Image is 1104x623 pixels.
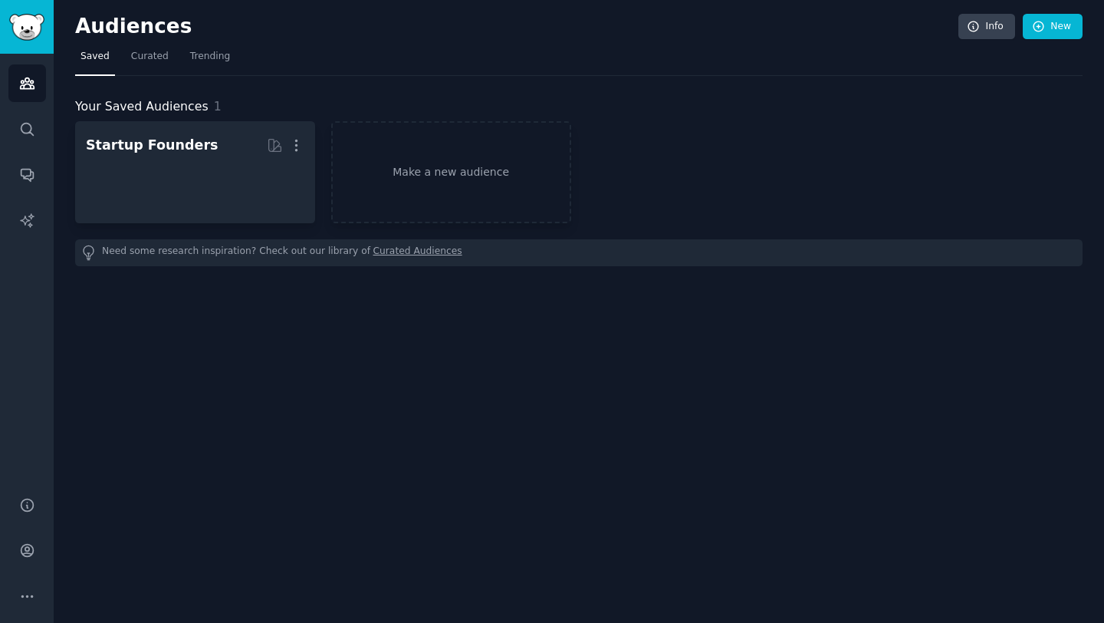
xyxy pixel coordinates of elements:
[80,50,110,64] span: Saved
[185,44,235,76] a: Trending
[75,44,115,76] a: Saved
[75,97,209,117] span: Your Saved Audiences
[9,14,44,41] img: GummySearch logo
[214,99,222,114] span: 1
[75,239,1083,266] div: Need some research inspiration? Check out our library of
[1023,14,1083,40] a: New
[126,44,174,76] a: Curated
[86,136,218,155] div: Startup Founders
[75,15,958,39] h2: Audiences
[190,50,230,64] span: Trending
[131,50,169,64] span: Curated
[958,14,1015,40] a: Info
[331,121,571,223] a: Make a new audience
[373,245,462,261] a: Curated Audiences
[75,121,315,223] a: Startup Founders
